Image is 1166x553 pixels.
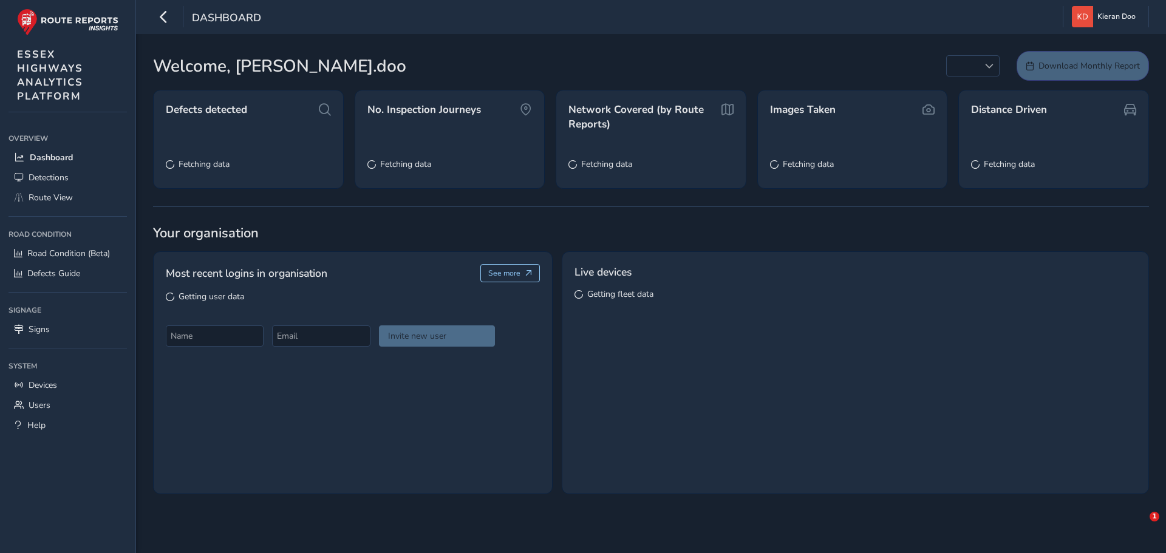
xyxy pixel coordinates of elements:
[30,152,73,163] span: Dashboard
[27,419,46,431] span: Help
[9,395,127,415] a: Users
[581,158,632,170] span: Fetching data
[27,268,80,279] span: Defects Guide
[367,103,481,117] span: No. Inspection Journeys
[480,264,540,282] button: See more
[9,415,127,435] a: Help
[568,103,717,131] span: Network Covered (by Route Reports)
[1150,512,1159,521] span: 1
[9,188,127,208] a: Route View
[29,399,50,411] span: Users
[783,158,834,170] span: Fetching data
[29,172,69,183] span: Detections
[166,103,247,117] span: Defects detected
[9,263,127,283] a: Defects Guide
[29,379,57,391] span: Devices
[9,225,127,243] div: Road Condition
[984,158,1035,170] span: Fetching data
[192,10,261,27] span: Dashboard
[1097,6,1136,27] span: Kieran Doo
[380,158,431,170] span: Fetching data
[179,158,230,170] span: Fetching data
[9,148,127,168] a: Dashboard
[587,288,653,300] span: Getting fleet data
[1072,6,1140,27] button: Kieran Doo
[17,47,83,103] span: ESSEX HIGHWAYS ANALYTICS PLATFORM
[9,129,127,148] div: Overview
[27,248,110,259] span: Road Condition (Beta)
[9,301,127,319] div: Signage
[29,324,50,335] span: Signs
[166,325,264,347] input: Name
[153,53,406,79] span: Welcome, [PERSON_NAME].doo
[1072,6,1093,27] img: diamond-layout
[272,325,370,347] input: Email
[17,8,118,36] img: rr logo
[153,224,1149,242] span: Your organisation
[574,264,632,280] span: Live devices
[971,103,1047,117] span: Distance Driven
[166,265,327,281] span: Most recent logins in organisation
[9,357,127,375] div: System
[9,375,127,395] a: Devices
[9,243,127,263] a: Road Condition (Beta)
[29,192,73,203] span: Route View
[9,168,127,188] a: Detections
[1125,512,1154,541] iframe: Intercom live chat
[770,103,836,117] span: Images Taken
[488,268,520,278] span: See more
[179,291,244,302] span: Getting user data
[9,319,127,339] a: Signs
